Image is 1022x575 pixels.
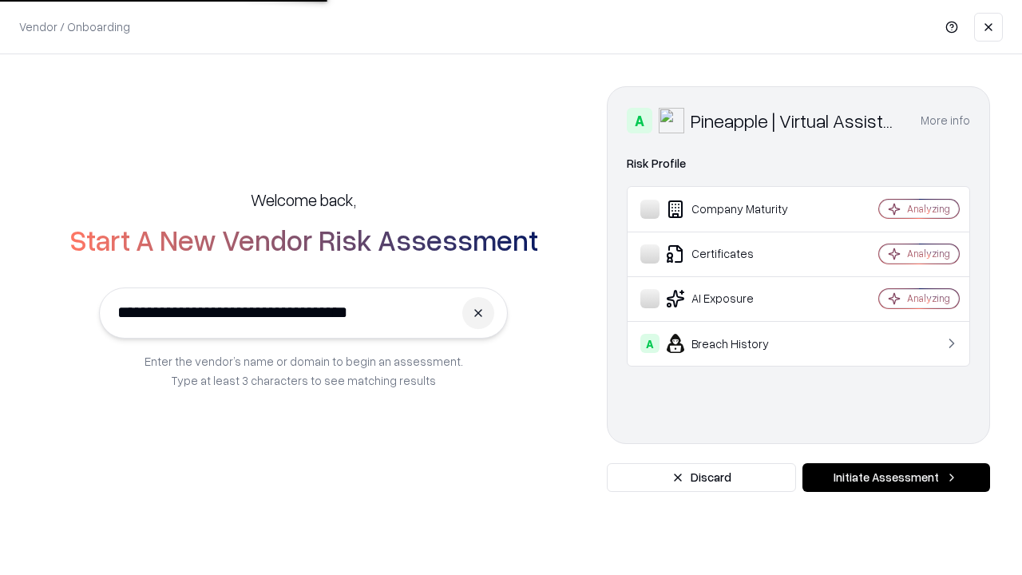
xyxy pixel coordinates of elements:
[627,108,652,133] div: A
[691,108,901,133] div: Pineapple | Virtual Assistant Agency
[907,247,950,260] div: Analyzing
[659,108,684,133] img: Pineapple | Virtual Assistant Agency
[640,244,831,264] div: Certificates
[802,463,990,492] button: Initiate Assessment
[627,154,970,173] div: Risk Profile
[907,202,950,216] div: Analyzing
[19,18,130,35] p: Vendor / Onboarding
[640,200,831,219] div: Company Maturity
[907,291,950,305] div: Analyzing
[921,106,970,135] button: More info
[69,224,538,256] h2: Start A New Vendor Risk Assessment
[640,289,831,308] div: AI Exposure
[640,334,831,353] div: Breach History
[640,334,660,353] div: A
[145,351,463,390] p: Enter the vendor’s name or domain to begin an assessment. Type at least 3 characters to see match...
[251,188,356,211] h5: Welcome back,
[607,463,796,492] button: Discard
